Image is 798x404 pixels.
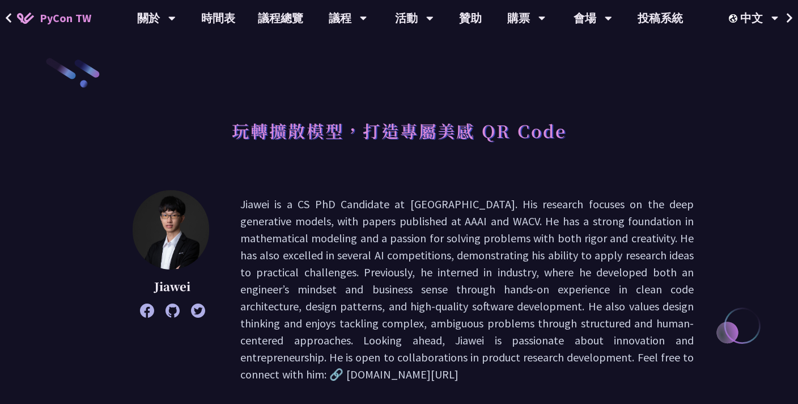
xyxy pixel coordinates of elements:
a: PyCon TW [6,4,103,32]
p: Jiawei [133,278,212,295]
img: Home icon of PyCon TW 2025 [17,12,34,24]
img: Locale Icon [729,14,740,23]
img: Jiawei [133,190,209,270]
span: PyCon TW [40,10,91,27]
h1: 玩轉擴散模型，打造專屬美感 QR Code [232,113,567,148]
p: Jiawei is a CS PhD Candidate at [GEOGRAPHIC_DATA]. His research focuses on the deep generative mo... [240,196,694,383]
